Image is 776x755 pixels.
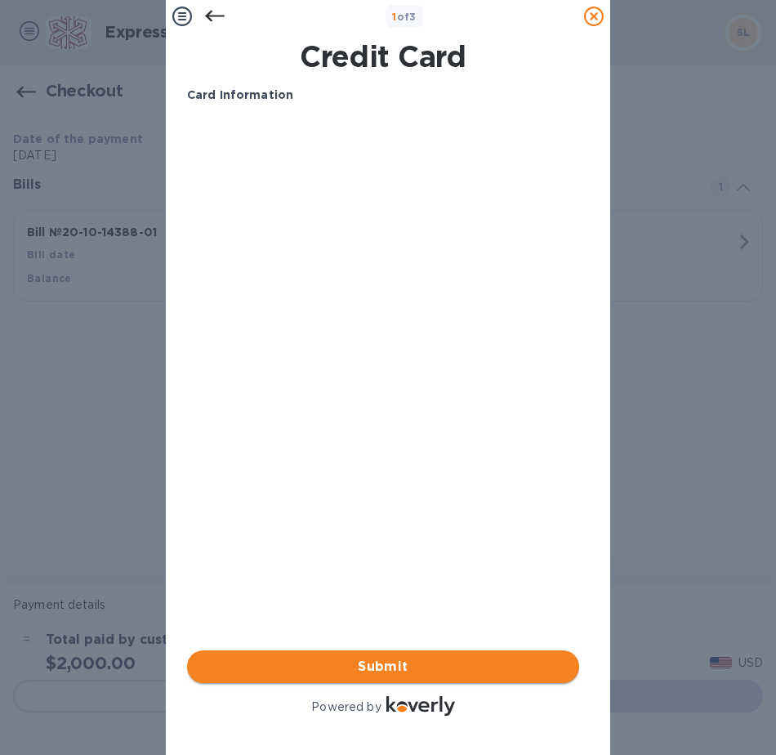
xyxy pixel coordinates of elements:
iframe: Your browser does not support iframes [187,117,579,362]
h1: Credit Card [181,39,586,74]
p: Powered by [311,699,381,716]
button: Submit [187,650,579,683]
img: Logo [386,696,455,716]
b: of 3 [392,11,417,23]
span: Submit [200,657,566,677]
span: 1 [392,11,396,23]
b: Card Information [187,88,293,101]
